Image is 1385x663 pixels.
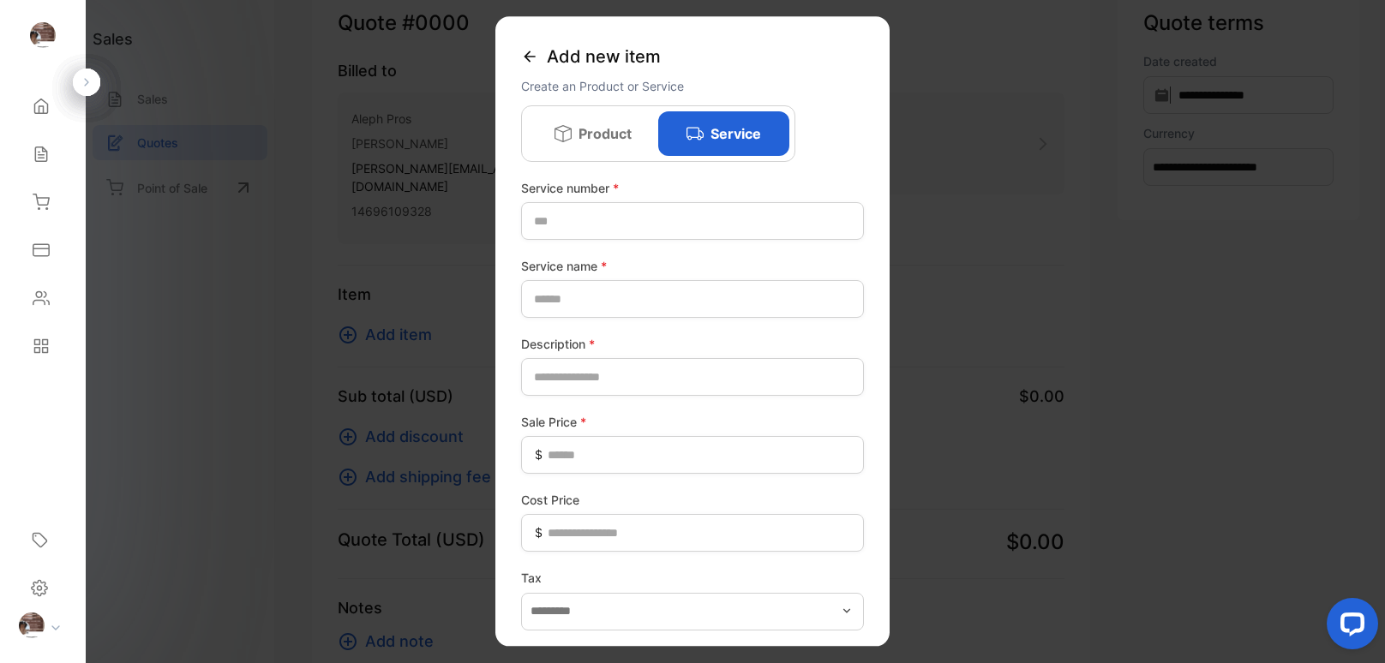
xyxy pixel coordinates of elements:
[19,612,45,638] img: profile
[710,123,761,144] p: Service
[535,524,543,542] span: $
[30,22,56,48] img: logo
[535,446,543,464] span: $
[521,335,864,353] label: Description
[521,569,864,587] label: Tax
[1313,591,1385,663] iframe: LiveChat chat widget
[547,44,661,69] span: Add new item
[521,413,864,431] label: Sale Price
[579,123,632,144] p: Product
[521,257,864,275] label: Service name
[521,79,684,93] span: Create an Product or Service
[521,179,864,197] label: Service number
[521,491,864,509] label: Cost Price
